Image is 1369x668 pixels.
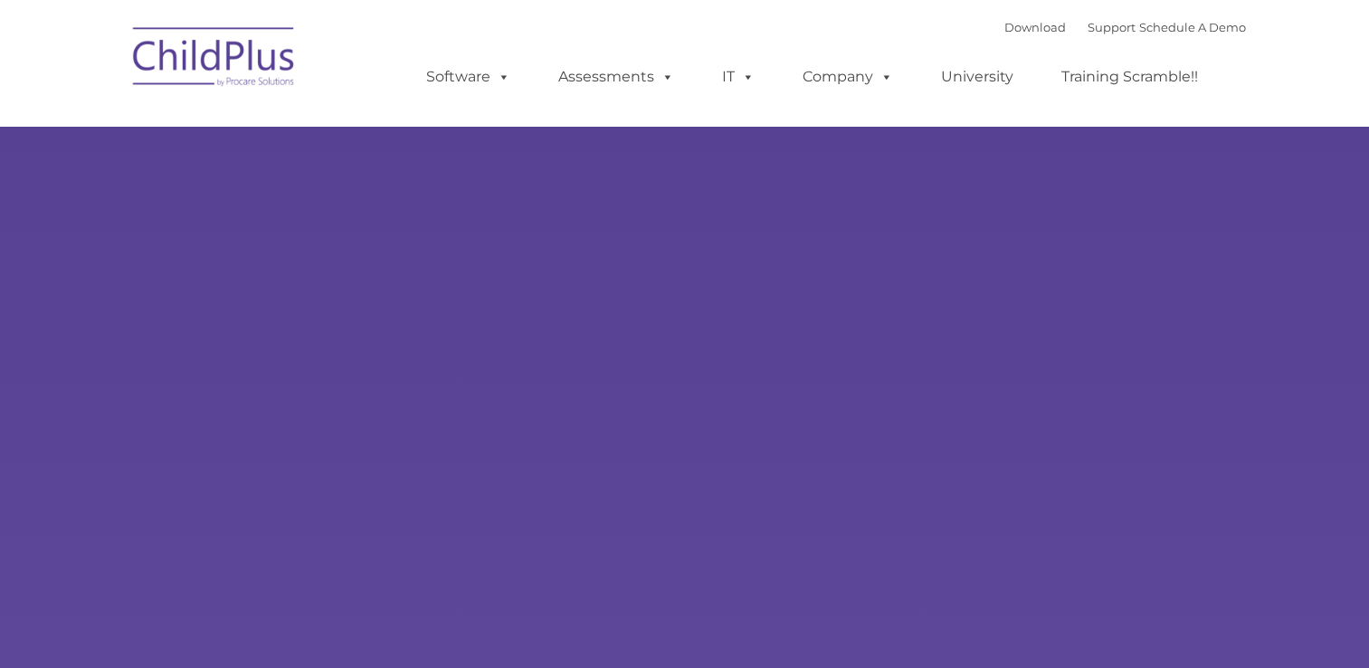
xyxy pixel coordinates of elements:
font: | [1004,20,1246,34]
a: IT [704,59,773,95]
a: Schedule A Demo [1139,20,1246,34]
a: Assessments [540,59,692,95]
a: Training Scramble!! [1043,59,1216,95]
img: ChildPlus by Procare Solutions [124,14,305,105]
a: Support [1088,20,1136,34]
a: Company [784,59,911,95]
a: Software [408,59,528,95]
a: Download [1004,20,1066,34]
a: University [923,59,1032,95]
